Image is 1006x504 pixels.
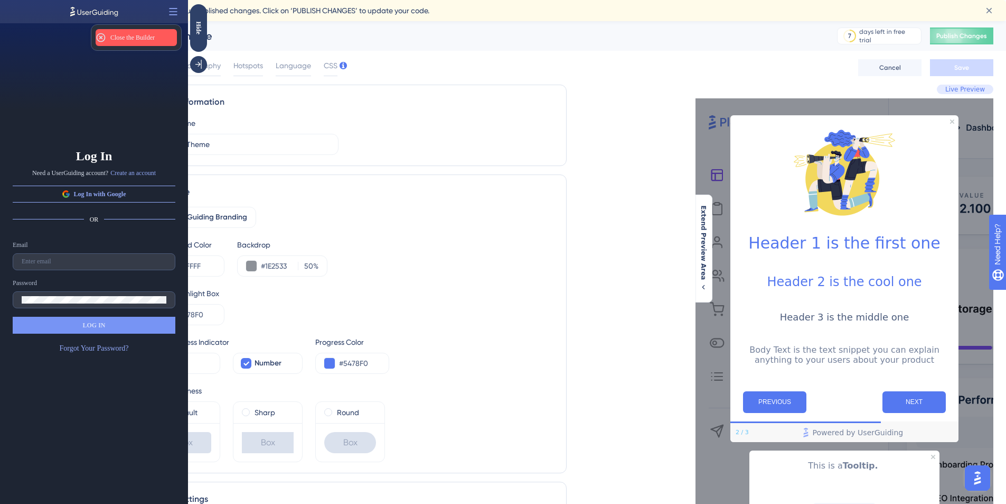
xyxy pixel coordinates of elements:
label: Round [337,406,359,419]
button: Log In with Google [13,186,175,203]
iframe: UserGuiding AI Assistant Launcher [962,462,993,494]
button: Save [930,59,993,76]
div: Progress Color [315,336,389,349]
label: % [298,260,318,272]
img: Modal Media [792,120,897,225]
div: Password [13,279,37,287]
span: Cancel [879,63,901,72]
div: Step Progress Indicator [151,336,303,349]
div: Default Theme [139,29,811,43]
h2: Header 2 is the cool one [739,274,950,289]
span: UserGuiding Branding [172,211,247,224]
div: Tooltip Highlight Box [151,287,556,300]
span: Publish Changes [936,32,987,40]
div: Theme Information [151,96,556,108]
span: Hotspots [233,59,263,72]
span: Live Preview [945,85,985,94]
a: Create an account [110,169,156,177]
div: Backdrop [237,239,327,251]
input: Theme Name [159,139,330,150]
span: Close the Builder [110,33,155,42]
span: Log In with Google [73,190,126,198]
div: days left in free trial [859,28,918,44]
button: LOG IN [13,317,175,334]
span: Powered by UserGuiding [813,426,904,439]
input: Enter email [22,258,166,265]
label: Sharp [255,406,275,419]
span: You have unpublished changes. Click on ‘PUBLISH CHANGES’ to update your code. [154,4,429,17]
div: 7 [848,32,851,40]
button: Previous [743,391,806,413]
div: Close Preview [931,455,935,459]
span: Need a UserGuiding account? [32,169,108,177]
span: Number [255,357,281,370]
h1: Header 1 is the first one [739,234,950,252]
div: Box [324,432,376,453]
div: Footer [730,423,958,442]
span: LOG IN [82,321,105,329]
div: Step 2 of 3 [736,428,749,437]
p: Body Text is the text snippet you can explain anything to your users about your product [739,345,950,365]
b: Tooltip. [843,461,878,471]
span: CSS [324,59,337,72]
div: Box [242,432,294,453]
div: Box Roundness [151,384,556,397]
button: Extend Preview Area [695,205,712,291]
div: Step Style [151,186,556,198]
div: Email [13,241,28,249]
span: Log In [76,148,112,164]
p: This is a [758,459,931,473]
span: Extend Preview Area [699,205,708,280]
span: OR [90,215,99,224]
span: Language [276,59,311,72]
button: Publish Changes [930,28,993,44]
button: Close the Builder [96,29,177,46]
a: Forgot Your Password? [60,342,129,355]
button: Cancel [858,59,922,76]
input: % [302,260,313,272]
h3: Header 3 is the middle one [739,311,950,323]
span: Save [954,63,969,72]
span: Need Help? [25,3,66,15]
button: Next [882,391,946,413]
div: Close Preview [950,120,954,124]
